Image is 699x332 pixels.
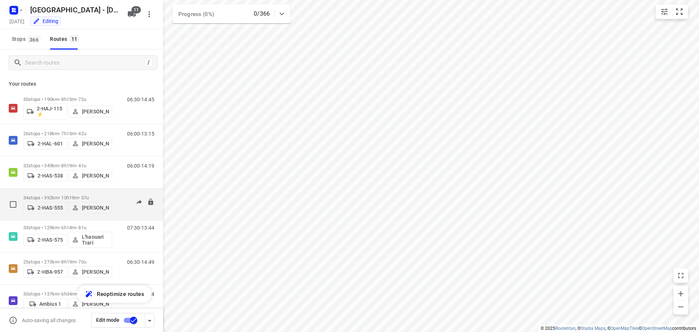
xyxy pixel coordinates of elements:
button: Fit zoom [672,4,687,19]
button: [PERSON_NAME] [68,106,112,117]
button: Lock route [147,198,154,207]
p: 0/366 [254,9,270,18]
p: 2-HAL-601 [37,141,63,147]
button: 2-HAJ-115 ⚡ [23,103,67,120]
p: Ambius 1 [39,301,61,307]
p: 34 stops • 392km • 10h19m • 57u [23,195,112,200]
p: Auto-saving all changes [22,317,76,323]
div: / [145,59,153,67]
input: Search routes [25,57,145,69]
p: 06:30-14:45 [127,97,154,102]
p: 33 stops • 129km • 6h14m • 81u [23,225,112,230]
button: [PERSON_NAME] [68,138,112,149]
li: © 2025 , © , © © contributors [541,326,696,331]
span: 11 [131,6,141,13]
button: 2-HBA-957 [23,266,67,278]
div: You are currently in edit mode. [33,17,58,25]
button: 2-HAS-538 [23,170,67,181]
p: 30 stops • 137km • 6h34m • 88u [23,291,112,297]
span: 11 [70,35,79,42]
p: 07:30-13:44 [127,225,154,231]
div: small contained button group [656,4,688,19]
p: 2-HAJ-115 ⚡ [37,106,64,117]
span: Progress (0%) [178,11,214,17]
p: [PERSON_NAME] [82,269,109,275]
a: Routetitan [555,326,576,331]
span: 366 [28,36,40,43]
h5: Rename [27,4,122,16]
p: 2-HBA-957 [37,269,63,275]
p: [PERSON_NAME] [82,301,109,307]
button: 2-HAS-575 [23,234,67,246]
p: 2-HAS-575 [37,237,63,243]
span: Select [6,197,20,212]
button: 2-HAS-555 [23,202,67,214]
p: 25 stops • 273km • 8h19m • 70u [23,259,112,265]
p: Your routes [9,80,154,88]
p: 2-HAS-555 [37,205,63,211]
button: [PERSON_NAME] [68,170,112,181]
button: More [142,7,157,22]
button: L'haouari Trari [68,232,112,248]
button: 2-HAL-601 [23,138,67,149]
a: Stadia Maps [581,326,605,331]
p: L'haouari Trari [82,234,109,246]
button: Reoptimize routes [77,285,151,303]
p: [PERSON_NAME] [82,205,109,211]
button: Ambius 1 [23,298,67,310]
span: Reoptimize routes [97,289,144,299]
button: [PERSON_NAME] [68,202,112,214]
p: 30 stops • 190km • 8h15m • 72u [23,97,112,102]
p: 26 stops • 218km • 7h15m • 42u [23,131,112,136]
p: 06:30-14:49 [127,259,154,265]
button: 11 [125,7,139,22]
p: [PERSON_NAME] [82,141,109,147]
button: Send to driver [132,195,146,210]
p: 06:00-14:19 [127,163,154,169]
a: OpenMapTiles [611,326,639,331]
a: OpenStreetMap [642,326,672,331]
div: Progress (0%)0/366 [173,4,291,23]
p: 32 stops • 349km • 8h19m • 41u [23,163,112,168]
p: 06:00-13:15 [127,131,154,137]
div: Routes [50,35,81,44]
p: [PERSON_NAME] [82,109,109,114]
button: [PERSON_NAME] [68,266,112,278]
p: 2-HAS-538 [37,173,63,179]
h5: Project date [7,17,27,26]
span: Stops [12,35,43,44]
button: Map settings [657,4,672,19]
p: [PERSON_NAME] [82,173,109,179]
span: Edit mode [96,317,119,323]
button: [PERSON_NAME] [68,298,112,310]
